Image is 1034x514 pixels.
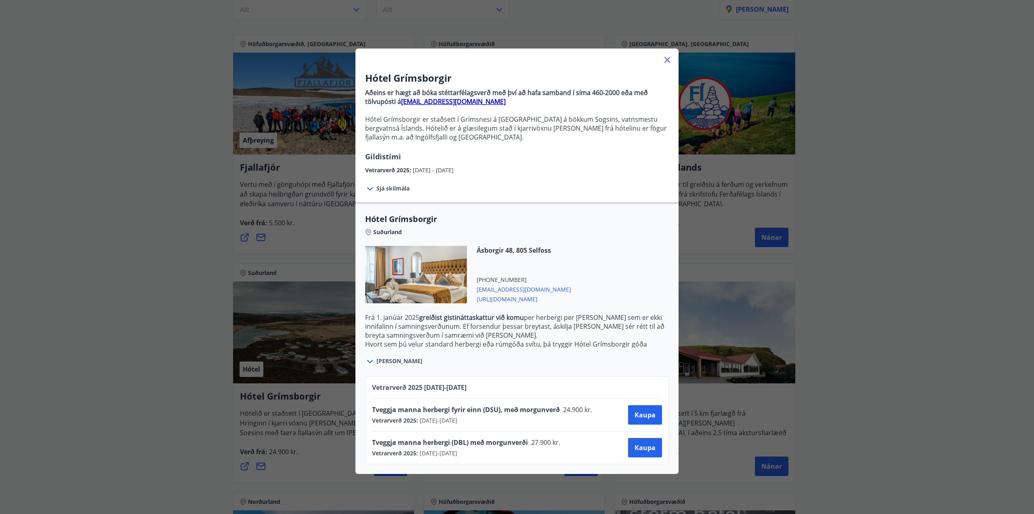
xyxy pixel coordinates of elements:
[477,294,571,303] span: [URL][DOMAIN_NAME]
[372,383,467,392] span: Vetrarverð 2025 [DATE] - [DATE]
[376,184,410,192] span: Sjá skilmála
[477,276,571,284] span: [PHONE_NUMBER]
[528,438,562,447] span: 27.900 kr.
[635,443,656,452] span: Kaupa
[419,313,524,322] strong: greiðist gistináttaskattur við komu
[628,438,662,457] button: Kaupa
[365,340,669,357] p: Hvort sem þú velur standard herbergi eða rúmgóða svítu, þá tryggir Hótel Grímsborgir góða upplifu...
[628,405,662,425] button: Kaupa
[372,449,418,457] span: Vetrarverð 2025 :
[635,410,656,419] span: Kaupa
[401,97,506,106] a: [EMAIL_ADDRESS][DOMAIN_NAME]
[376,357,422,365] span: [PERSON_NAME]
[365,214,669,225] span: Hótel Grímsborgir
[477,246,571,255] span: Ásborgir 48, 805 Selfoss
[413,166,454,174] span: [DATE] - [DATE]
[365,152,401,161] span: Gildistími
[418,417,457,425] span: [DATE] - [DATE]
[373,228,402,236] span: Suðurland
[372,405,560,414] span: Tveggja manna herbergi fyrir einn (DSU), með morgunverð
[372,438,528,447] span: Tveggja manna herbergi (DBL) með morgunverði
[365,313,669,340] p: Frá 1. janúar 2025 per herbergi per [PERSON_NAME] sem er ekki innifalinn í samningsverðunum. Ef f...
[560,405,594,414] span: 24.900 kr.
[365,71,669,85] h3: Hótel Grímsborgir
[418,449,457,457] span: [DATE] - [DATE]
[365,115,669,142] p: Hótel Grímsborgir er staðsett í Grímsnesi á [GEOGRAPHIC_DATA] á bökkum Sogsins, vatnsmestu bergva...
[365,88,648,106] strong: Aðeins er hægt að bóka stéttarfélagsverð með því að hafa samband í síma 460-2000 eða með tölvupós...
[477,284,571,294] span: [EMAIL_ADDRESS][DOMAIN_NAME]
[372,417,418,425] span: Vetrarverð 2025 :
[365,166,413,174] span: Vetrarverð 2025 :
